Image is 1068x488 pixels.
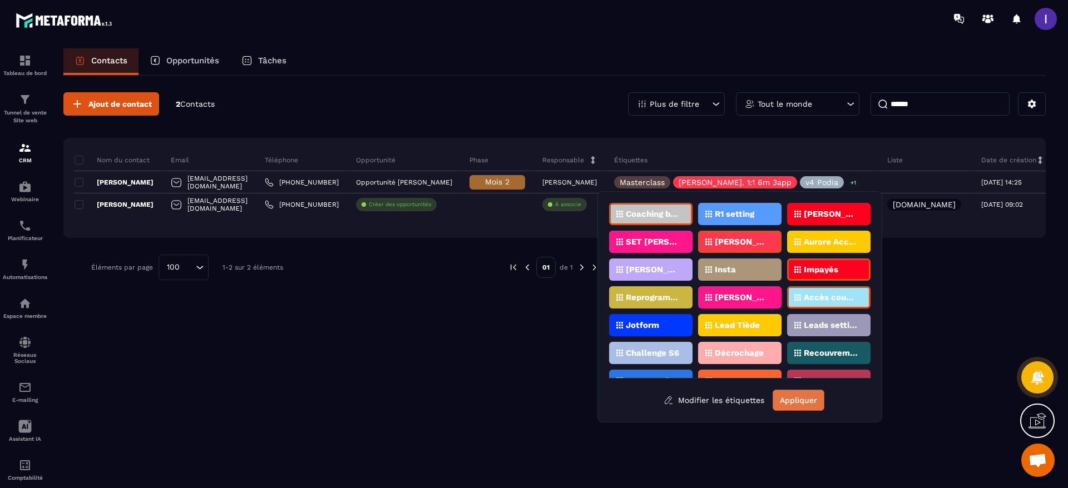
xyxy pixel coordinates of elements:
[981,201,1023,208] p: [DATE] 09:02
[265,200,339,209] a: [PHONE_NUMBER]
[485,177,510,186] span: Mois 2
[265,178,339,187] a: [PHONE_NUMBER]
[18,93,32,106] img: formation
[804,377,850,385] p: SET Manon
[222,263,283,271] p: 1-2 sur 2 éléments
[3,411,47,450] a: Assistant IA
[469,156,488,165] p: Phase
[184,261,193,273] input: Search for option
[804,266,838,273] p: Impayés
[626,266,680,273] p: [PERSON_NAME]. 1:1 6m 3 app
[3,46,47,84] a: formationformationTableau de bord
[626,238,680,246] p: SET [PERSON_NAME]
[679,178,792,186] p: [PERSON_NAME]. 1:1 6m 3app
[166,56,219,66] p: Opportunités
[715,293,769,301] p: [PERSON_NAME]. 1:1 6m 3app.
[18,54,32,67] img: formation
[560,263,573,272] p: de 1
[3,109,47,125] p: Tunnel de vente Site web
[3,84,47,133] a: formationformationTunnel de vente Site web
[18,141,32,155] img: formation
[18,336,32,349] img: social-network
[981,156,1036,165] p: Date de création
[171,156,189,165] p: Email
[18,297,32,310] img: automations
[542,156,584,165] p: Responsable
[356,156,395,165] p: Opportunité
[91,263,153,271] p: Éléments par page
[715,349,764,357] p: Décrochage
[16,10,116,31] img: logo
[75,200,154,209] p: [PERSON_NAME]
[180,99,215,108] span: Contacts
[3,172,47,211] a: automationsautomationsWebinaire
[522,262,532,272] img: prev
[626,349,679,357] p: Challenge S6
[893,201,956,208] p: [DOMAIN_NAME]
[847,177,860,188] p: +1
[1021,444,1055,477] div: Ouvrir le chat
[3,397,47,403] p: E-mailing
[3,313,47,319] p: Espace membre
[91,56,127,66] p: Contacts
[18,381,32,394] img: email
[3,475,47,481] p: Comptabilité
[3,327,47,372] a: social-networksocial-networkRéseaux Sociaux
[626,210,680,218] p: Coaching book
[18,219,32,232] img: scheduler
[614,156,647,165] p: Étiquettes
[758,100,812,108] p: Tout le monde
[508,262,518,272] img: prev
[18,258,32,271] img: automations
[265,156,298,165] p: Téléphone
[536,257,556,278] p: 01
[626,293,680,301] p: Reprogrammé
[542,178,597,186] p: [PERSON_NAME]
[163,261,184,273] span: 100
[773,390,824,411] button: Appliquer
[3,133,47,172] a: formationformationCRM
[75,178,154,187] p: [PERSON_NAME]
[88,98,152,109] span: Ajout de contact
[804,238,858,246] p: Aurore Acc. 1:1 6m 3app.
[655,390,773,410] button: Modifier les étiquettes
[715,210,754,218] p: R1 setting
[555,201,581,208] p: À associe
[356,178,452,186] p: Opportunité [PERSON_NAME]
[18,180,32,193] img: automations
[3,157,47,163] p: CRM
[3,288,47,327] a: automationsautomationsEspace membre
[3,436,47,442] p: Assistant IA
[369,201,431,208] p: Créer des opportunités
[887,156,903,165] p: Liste
[63,48,139,75] a: Contacts
[981,178,1022,186] p: [DATE] 14:25
[715,377,725,385] p: R2
[715,266,736,273] p: Insta
[626,321,659,329] p: Jotform
[18,459,32,472] img: accountant
[805,178,838,186] p: v4 Podia
[3,235,47,241] p: Planificateur
[3,372,47,411] a: emailemailE-mailing
[75,156,150,165] p: Nom du contact
[577,262,587,272] img: next
[3,211,47,250] a: schedulerschedulerPlanificateur
[620,178,665,186] p: Masterclass
[176,99,215,109] p: 2
[3,70,47,76] p: Tableau de bord
[804,293,858,301] p: Accès coupés ✖️
[650,100,699,108] p: Plus de filtre
[804,210,858,218] p: [PERSON_NAME]
[3,274,47,280] p: Automatisations
[230,48,298,75] a: Tâches
[3,250,47,288] a: automationsautomationsAutomatisations
[804,321,858,329] p: Leads setting
[591,262,601,272] img: next
[3,352,47,364] p: Réseaux Sociaux
[63,92,159,116] button: Ajout de contact
[139,48,230,75] a: Opportunités
[715,321,760,329] p: Lead Tiède
[626,377,680,385] p: Aucunes données
[159,255,209,280] div: Search for option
